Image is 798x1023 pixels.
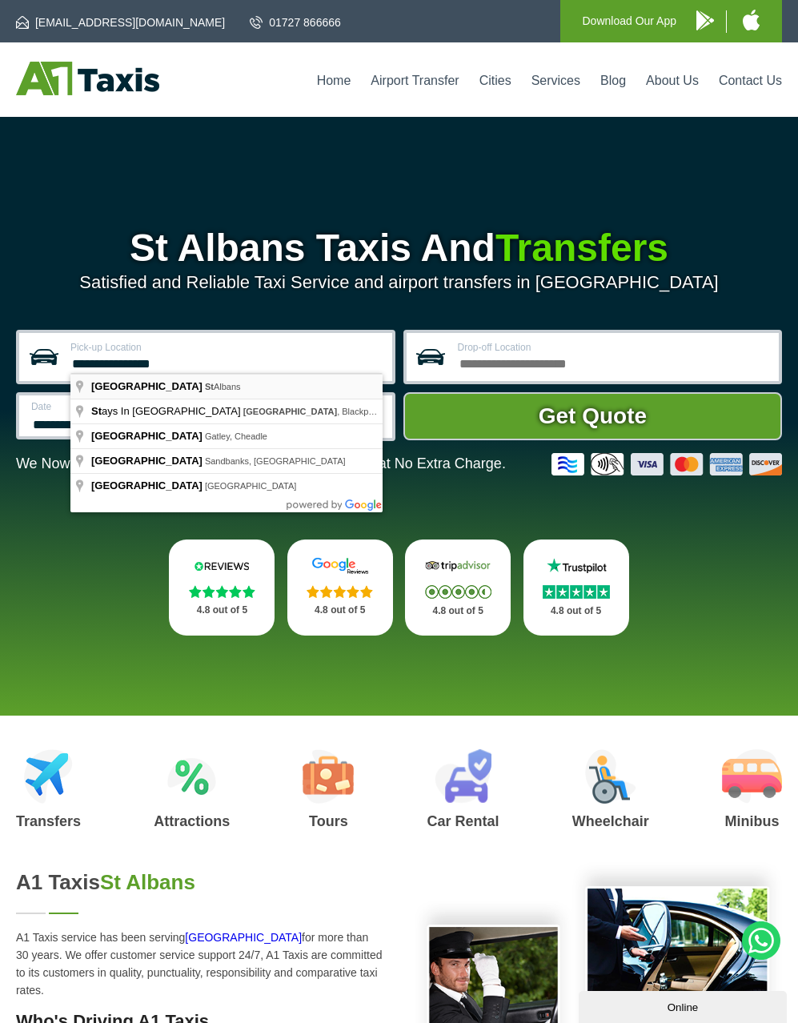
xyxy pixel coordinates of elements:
[205,382,214,391] span: St
[91,479,203,491] span: [GEOGRAPHIC_DATA]
[100,870,195,894] span: St Albans
[305,600,375,620] p: 4.8 out of 5
[243,407,338,416] span: [GEOGRAPHIC_DATA]
[405,540,511,636] a: Tripadvisor Stars 4.8 out of 5
[371,74,459,87] a: Airport Transfer
[154,814,230,828] h3: Attractions
[303,749,354,804] img: Tours
[185,931,302,944] a: [GEOGRAPHIC_DATA]
[205,382,241,391] span: Albans
[541,557,612,575] img: Trustpilot
[243,407,380,416] span: , Blackpool
[31,402,189,411] label: Date
[70,343,383,352] label: Pick-up Location
[16,870,383,895] h2: A1 Taxis
[600,74,626,87] a: Blog
[91,405,243,417] span: ays In [GEOGRAPHIC_DATA]
[303,814,354,828] h3: Tours
[479,74,511,87] a: Cities
[287,540,393,636] a: Google Stars 4.8 out of 5
[16,62,159,95] img: A1 Taxis St Albans LTD
[205,481,297,491] span: [GEOGRAPHIC_DATA]
[495,227,668,269] span: Transfers
[541,601,612,621] p: 4.8 out of 5
[16,814,81,828] h3: Transfers
[16,14,225,30] a: [EMAIL_ADDRESS][DOMAIN_NAME]
[722,749,782,804] img: Minibus
[189,585,255,598] img: Stars
[323,455,506,471] span: The Car at No Extra Charge.
[427,814,499,828] h3: Car Rental
[423,557,493,575] img: Tripadvisor
[543,585,610,599] img: Stars
[722,814,782,828] h3: Minibus
[696,10,714,30] img: A1 Taxis Android App
[307,585,373,598] img: Stars
[91,430,203,442] span: [GEOGRAPHIC_DATA]
[719,74,782,87] a: Contact Us
[743,10,760,30] img: A1 Taxis iPhone App
[169,540,275,636] a: Reviews.io Stars 4.8 out of 5
[91,455,203,467] span: [GEOGRAPHIC_DATA]
[250,14,341,30] a: 01727 866666
[91,380,203,392] span: [GEOGRAPHIC_DATA]
[531,74,580,87] a: Services
[16,929,383,999] p: A1 Taxis service has been serving for more than 30 years. We offer customer service support 24/7,...
[646,74,699,87] a: About Us
[167,749,216,804] img: Attractions
[585,749,636,804] img: Wheelchair
[24,749,73,804] img: Airport Transfers
[583,11,677,31] p: Download Our App
[403,392,782,440] button: Get Quote
[551,453,782,475] img: Credit And Debit Cards
[16,272,782,293] p: Satisfied and Reliable Taxi Service and airport transfers in [GEOGRAPHIC_DATA]
[423,601,493,621] p: 4.8 out of 5
[523,540,629,636] a: Trustpilot Stars 4.8 out of 5
[425,585,491,599] img: Stars
[458,343,770,352] label: Drop-off Location
[186,600,257,620] p: 4.8 out of 5
[579,988,790,1023] iframe: chat widget
[16,455,506,472] p: We Now Accept Card & Contactless Payment In
[186,557,257,575] img: Reviews.io
[205,431,267,441] span: Gatley, Cheadle
[16,229,782,267] h1: St Albans Taxis And
[91,405,102,417] span: St
[317,74,351,87] a: Home
[572,814,649,828] h3: Wheelchair
[205,456,346,466] span: Sandbanks, [GEOGRAPHIC_DATA]
[435,749,491,804] img: Car Rental
[305,557,375,575] img: Google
